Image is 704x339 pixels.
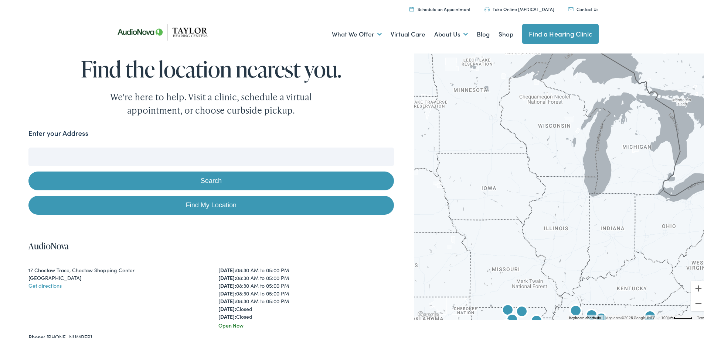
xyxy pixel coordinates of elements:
[28,265,204,273] div: 17 Choctaw Trace, Choctaw Shopping Center
[510,299,534,323] div: AudioNova
[332,19,382,46] a: What We Offer
[28,146,394,165] input: Enter your address or zip code
[568,6,574,10] img: utility icon
[28,280,62,288] a: Get directions
[496,298,520,321] div: AudioNova
[28,55,394,80] h1: Find the location nearest you.
[28,332,45,339] strong: Phone:
[416,309,441,318] img: Google
[416,309,441,318] a: Open this area in Google Maps (opens a new window)
[218,265,394,319] div: 08:30 AM to 05:00 PM 08:30 AM to 05:00 PM 08:30 AM to 05:00 PM 08:30 AM to 05:00 PM 08:30 AM to 0...
[569,314,601,319] button: Keyboard shortcuts
[28,273,204,280] div: [GEOGRAPHIC_DATA]
[47,332,92,339] a: [PHONE_NUMBER]
[434,19,468,46] a: About Us
[499,19,513,46] a: Shop
[589,306,613,330] div: AudioNova
[218,280,236,288] strong: [DATE]:
[638,304,662,328] div: Taylor Hearing Centers by AudioNova
[580,303,603,326] div: AudioNova
[28,238,69,250] a: AudioNova
[477,19,490,46] a: Blog
[525,308,548,332] div: AudioNova
[218,320,394,328] div: Open Now
[391,19,425,46] a: Virtual Care
[661,314,674,318] span: 100 km
[218,265,236,272] strong: [DATE]:
[409,4,470,11] a: Schedule an Appointment
[28,127,88,137] label: Enter your Address
[93,89,329,115] div: We're here to help. Visit a clinic, schedule a virtual appointment, or choose curbside pickup.
[568,4,598,11] a: Contact Us
[218,311,236,319] strong: [DATE]:
[494,313,518,337] div: AudioNova
[28,170,394,189] button: Search
[409,5,414,10] img: utility icon
[605,314,657,318] span: Map data ©2025 Google, INEGI
[28,194,394,213] a: Find My Location
[502,315,526,339] div: AudioNova
[484,4,554,11] a: Take Online [MEDICAL_DATA]
[218,296,236,303] strong: [DATE]:
[500,307,524,331] div: AudioNova
[522,23,599,42] a: Find a Hearing Clinic
[218,288,236,295] strong: [DATE]:
[659,313,695,318] button: Map Scale: 100 km per 47 pixels
[637,309,661,333] div: Taylor Hearing Centers by AudioNova
[218,273,236,280] strong: [DATE]:
[564,298,588,322] div: AudioNova
[218,304,236,311] strong: [DATE]:
[484,6,490,10] img: utility icon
